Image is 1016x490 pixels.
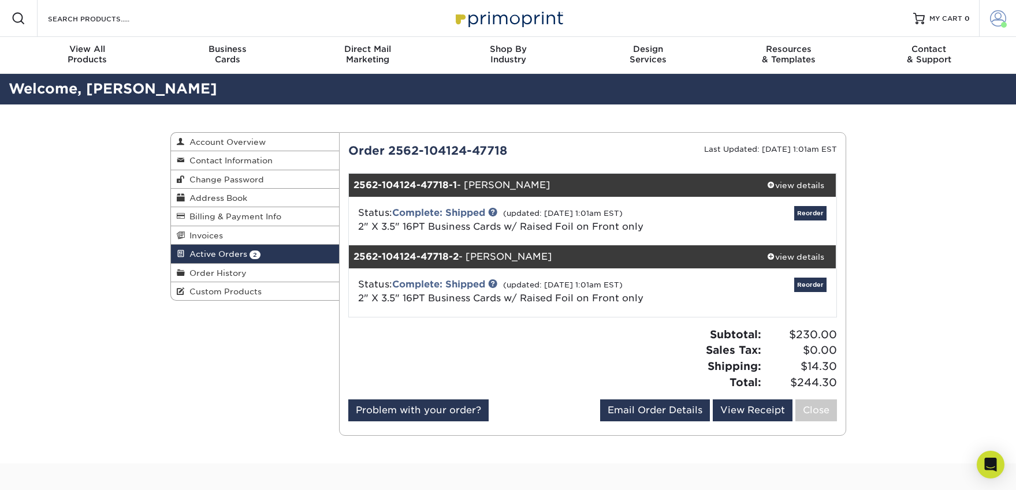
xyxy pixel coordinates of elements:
span: $230.00 [765,327,837,343]
a: 2" X 3.5" 16PT Business Cards w/ Raised Foil on Front only [358,293,643,304]
div: - [PERSON_NAME] [349,245,755,268]
a: Problem with your order? [348,399,489,421]
a: Email Order Details [600,399,710,421]
div: Marketing [297,44,438,65]
div: Open Intercom Messenger [977,451,1004,478]
span: $0.00 [765,342,837,358]
span: Contact Information [185,156,273,165]
a: Shop ByIndustry [438,37,578,74]
small: (updated: [DATE] 1:01am EST) [503,280,623,289]
a: Direct MailMarketing [297,37,438,74]
a: Contact& Support [859,37,999,74]
a: Custom Products [171,282,340,300]
strong: Sales Tax: [706,343,761,356]
strong: Shipping: [708,360,761,372]
div: Status: [349,206,673,234]
div: view details [755,251,836,263]
span: Custom Products [185,287,262,296]
span: Billing & Payment Info [185,212,281,221]
a: BusinessCards [157,37,297,74]
span: MY CART [929,14,962,24]
span: $244.30 [765,375,837,391]
a: Account Overview [171,133,340,151]
span: Address Book [185,193,247,203]
span: Design [578,44,719,54]
a: Contact Information [171,151,340,170]
div: & Support [859,44,999,65]
a: Complete: Shipped [392,279,485,290]
span: Resources [719,44,859,54]
a: Reorder [794,206,827,220]
input: SEARCH PRODUCTS..... [47,12,159,25]
a: View Receipt [713,399,792,421]
a: Complete: Shipped [392,207,485,218]
div: Services [578,44,719,65]
span: Invoices [185,231,223,240]
div: Industry [438,44,578,65]
a: View AllProducts [17,37,158,74]
div: & Templates [719,44,859,65]
small: Last Updated: [DATE] 1:01am EST [704,145,837,154]
span: Business [157,44,297,54]
a: view details [755,174,836,197]
div: Cards [157,44,297,65]
a: Order History [171,264,340,282]
span: $14.30 [765,358,837,375]
strong: 2562-104124-47718-2 [353,251,459,262]
span: 2 [250,250,260,259]
span: Order History [185,268,247,278]
strong: 2562-104124-47718-1 [353,179,457,190]
div: Order 2562-104124-47718 [340,142,593,159]
a: Active Orders 2 [171,245,340,263]
a: Resources& Templates [719,37,859,74]
div: view details [755,179,836,191]
div: Products [17,44,158,65]
a: DesignServices [578,37,719,74]
span: Contact [859,44,999,54]
a: 2" X 3.5" 16PT Business Cards w/ Raised Foil on Front only [358,221,643,232]
small: (updated: [DATE] 1:01am EST) [503,209,623,218]
a: Invoices [171,226,340,245]
span: Account Overview [185,137,266,147]
div: - [PERSON_NAME] [349,174,755,197]
a: Address Book [171,189,340,207]
span: Active Orders [185,249,247,259]
div: Status: [349,278,673,305]
span: Shop By [438,44,578,54]
span: View All [17,44,158,54]
span: Direct Mail [297,44,438,54]
img: Primoprint [451,6,566,31]
a: Billing & Payment Info [171,207,340,226]
span: Change Password [185,175,264,184]
a: view details [755,245,836,268]
span: 0 [965,14,970,23]
strong: Subtotal: [710,328,761,341]
a: Close [795,399,837,421]
a: Change Password [171,170,340,189]
a: Reorder [794,278,827,292]
strong: Total: [730,376,761,388]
